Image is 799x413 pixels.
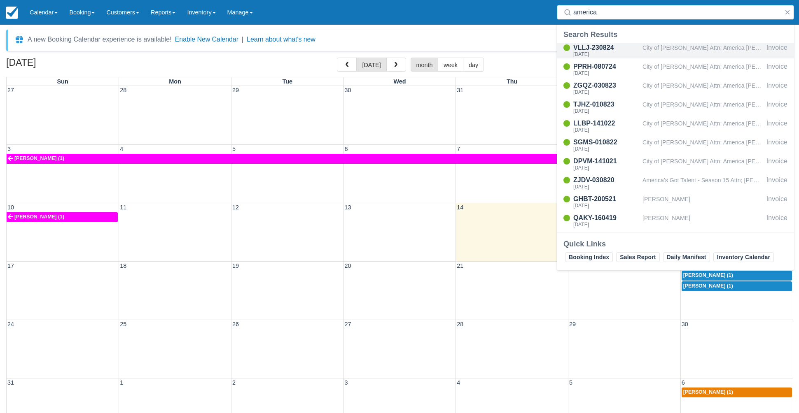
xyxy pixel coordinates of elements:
div: [DATE] [573,146,639,151]
div: City of [PERSON_NAME] Attn; America [PERSON_NAME] [642,137,763,153]
div: City of [PERSON_NAME] Attn; America [PERSON_NAME] [642,43,763,58]
span: Thu [507,78,517,85]
span: 10 [7,204,15,211]
span: 25 [119,321,127,327]
button: Enable New Calendar [175,35,238,44]
button: month [411,58,439,72]
a: TJHZ-010823[DATE]City of [PERSON_NAME] Attn; America [PERSON_NAME]Invoice [557,100,794,115]
div: Invoice [766,156,787,172]
div: Invoice [766,213,787,229]
span: 12 [231,204,240,211]
span: 24 [7,321,15,327]
span: 19 [231,262,240,269]
span: [PERSON_NAME] (1) [683,272,733,278]
span: 6 [344,146,349,152]
span: 1 [119,379,124,386]
div: DPVM-141021 [573,156,639,166]
h2: [DATE] [6,58,110,73]
span: 21 [456,262,464,269]
a: Booking Index [565,252,613,262]
span: 27 [344,321,352,327]
a: Inventory Calendar [713,252,774,262]
button: week [438,58,463,72]
span: Mon [169,78,181,85]
div: [PERSON_NAME] [642,213,763,229]
span: 26 [231,321,240,327]
span: [PERSON_NAME] (1) [683,283,733,289]
span: Wed [393,78,406,85]
span: 3 [7,146,12,152]
span: [PERSON_NAME] (1) [14,155,64,161]
a: PPRH-080724[DATE]City of [PERSON_NAME] Attn; America [PERSON_NAME]Invoice [557,62,794,77]
div: [DATE] [573,184,639,189]
div: GHBT-200521 [573,194,639,204]
div: A new Booking Calendar experience is available! [28,35,172,44]
div: Invoice [766,81,787,96]
div: LLBP-141022 [573,118,639,128]
span: 7 [456,146,461,152]
a: [PERSON_NAME] (1) [7,212,118,222]
span: 5 [568,379,573,386]
div: [DATE] [573,222,639,227]
div: [DATE] [573,52,639,57]
div: City of [PERSON_NAME] Attn; America [PERSON_NAME] [642,118,763,134]
div: City of [PERSON_NAME] Attn; America [PERSON_NAME] [642,156,763,172]
a: [PERSON_NAME] (1) [682,271,792,281]
a: Daily Manifest [663,252,710,262]
span: 30 [681,321,689,327]
div: VLLJ-230824 [573,43,639,53]
span: 29 [231,87,240,93]
span: 31 [456,87,464,93]
div: [PERSON_NAME] [642,194,763,210]
div: [DATE] [573,90,639,95]
div: [DATE] [573,128,639,132]
span: 18 [119,262,127,269]
button: [DATE] [356,58,386,72]
div: Search Results [563,30,787,39]
div: City of [PERSON_NAME] Attn; America [PERSON_NAME] [642,81,763,96]
div: Quick Links [563,239,787,249]
input: Search ( / ) [573,5,781,20]
span: 17 [7,262,15,269]
div: TJHZ-010823 [573,100,639,109]
div: QAKY-160419 [573,213,639,223]
a: LLBP-141022[DATE]City of [PERSON_NAME] Attn; America [PERSON_NAME]Invoice [557,118,794,134]
div: Invoice [766,62,787,77]
div: Invoice [766,175,787,191]
span: 31 [7,379,15,386]
span: 3 [344,379,349,386]
div: ZJDV-030820 [573,175,639,185]
div: [DATE] [573,71,639,76]
div: City of [PERSON_NAME] Attn; America [PERSON_NAME] [642,100,763,115]
span: 2 [231,379,236,386]
a: Sales Report [616,252,659,262]
div: City of [PERSON_NAME] Attn; America [PERSON_NAME] [642,62,763,77]
div: Invoice [766,194,787,210]
div: Invoice [766,137,787,153]
span: 14 [456,204,464,211]
span: 28 [456,321,464,327]
a: QAKY-160419[DATE][PERSON_NAME]Invoice [557,213,794,229]
a: SGMS-010822[DATE]City of [PERSON_NAME] Attn; America [PERSON_NAME]Invoice [557,137,794,153]
a: GHBT-200521[DATE][PERSON_NAME]Invoice [557,194,794,210]
span: 11 [119,204,127,211]
span: [PERSON_NAME] (1) [14,214,64,220]
a: [PERSON_NAME] (1) [7,154,793,164]
a: ZJDV-030820[DATE]America’s Got Talent - Season 15 Attn; [PERSON_NAME]Invoice [557,175,794,191]
span: 29 [568,321,577,327]
div: Invoice [766,100,787,115]
div: [DATE] [573,109,639,114]
span: 30 [344,87,352,93]
a: VLLJ-230824[DATE]City of [PERSON_NAME] Attn; America [PERSON_NAME]Invoice [557,43,794,58]
span: Sun [57,78,68,85]
span: 5 [231,146,236,152]
a: [PERSON_NAME] (1) [682,281,792,291]
a: [PERSON_NAME] (1) [682,387,792,397]
a: ZGQZ-030823[DATE]City of [PERSON_NAME] Attn; America [PERSON_NAME]Invoice [557,81,794,96]
span: 27 [7,87,15,93]
span: [PERSON_NAME] (1) [683,389,733,395]
div: Invoice [766,118,787,134]
div: [DATE] [573,165,639,170]
a: DPVM-141021[DATE]City of [PERSON_NAME] Attn; America [PERSON_NAME]Invoice [557,156,794,172]
span: Tue [283,78,293,85]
